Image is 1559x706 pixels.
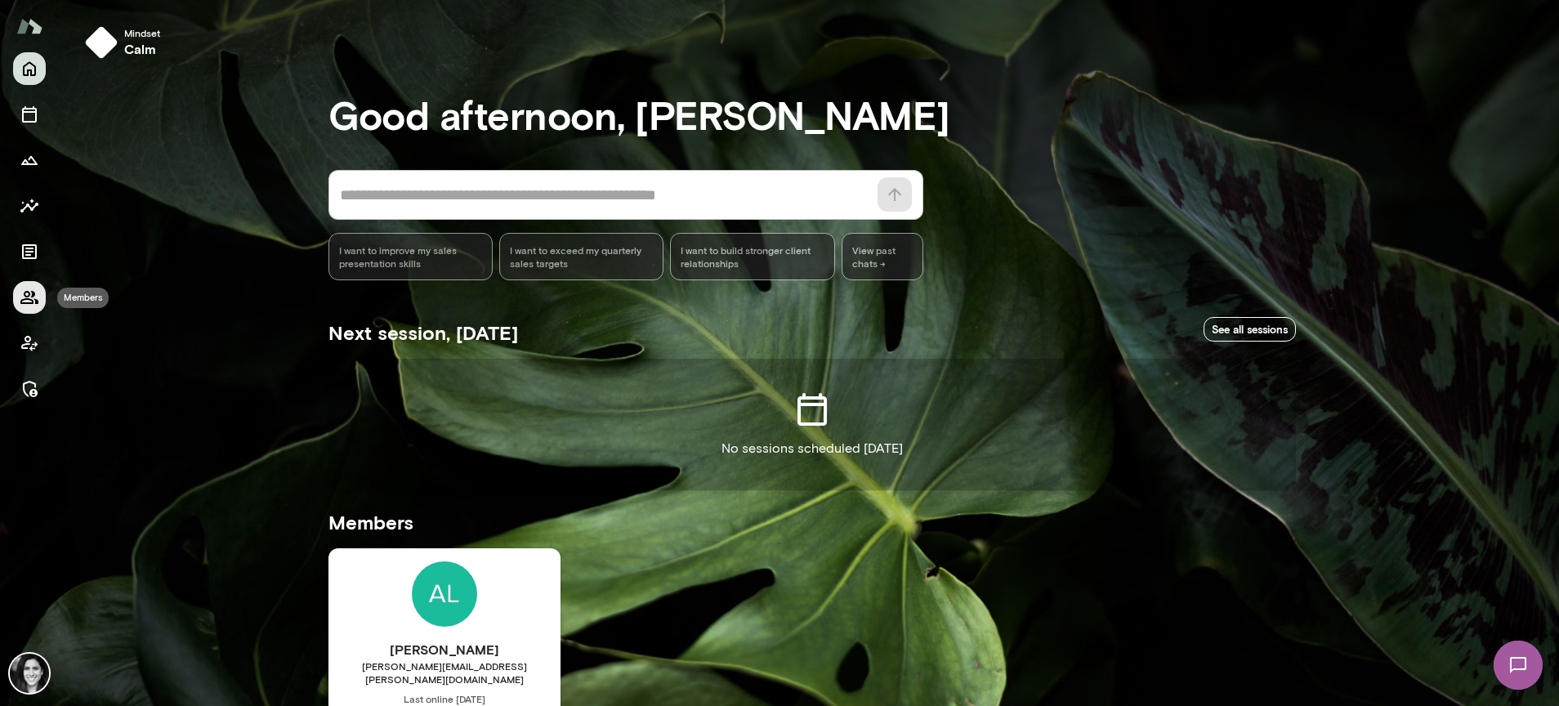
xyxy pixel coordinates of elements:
span: [PERSON_NAME][EMAIL_ADDRESS][PERSON_NAME][DOMAIN_NAME] [328,659,561,686]
img: Jamie Albers [412,561,477,627]
h6: calm [124,39,160,59]
button: Home [13,52,46,85]
button: Mindsetcalm [78,20,173,65]
button: Growth Plan [13,144,46,176]
img: mindset [85,26,118,59]
h3: Good afternoon, [PERSON_NAME] [328,92,1296,137]
span: Last online [DATE] [328,692,561,705]
div: Members [57,288,109,308]
h5: Members [328,509,1296,535]
h6: [PERSON_NAME] [328,640,561,659]
span: I want to exceed my quarterly sales targets [510,244,653,270]
div: I want to improve my sales presentation skills [328,233,493,280]
p: No sessions scheduled [DATE] [721,439,903,458]
button: Manage [13,373,46,405]
h5: Next session, [DATE] [328,319,518,346]
img: Jamie Albers [10,654,49,693]
img: Mento [16,11,42,42]
button: Insights [13,190,46,222]
div: I want to build stronger client relationships [670,233,834,280]
button: Sessions [13,98,46,131]
span: View past chats -> [842,233,923,280]
span: I want to build stronger client relationships [681,244,824,270]
span: Mindset [124,26,160,39]
button: Documents [13,235,46,268]
button: Client app [13,327,46,360]
a: See all sessions [1204,317,1296,342]
div: I want to exceed my quarterly sales targets [499,233,663,280]
span: I want to improve my sales presentation skills [339,244,482,270]
button: Members [13,281,46,314]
